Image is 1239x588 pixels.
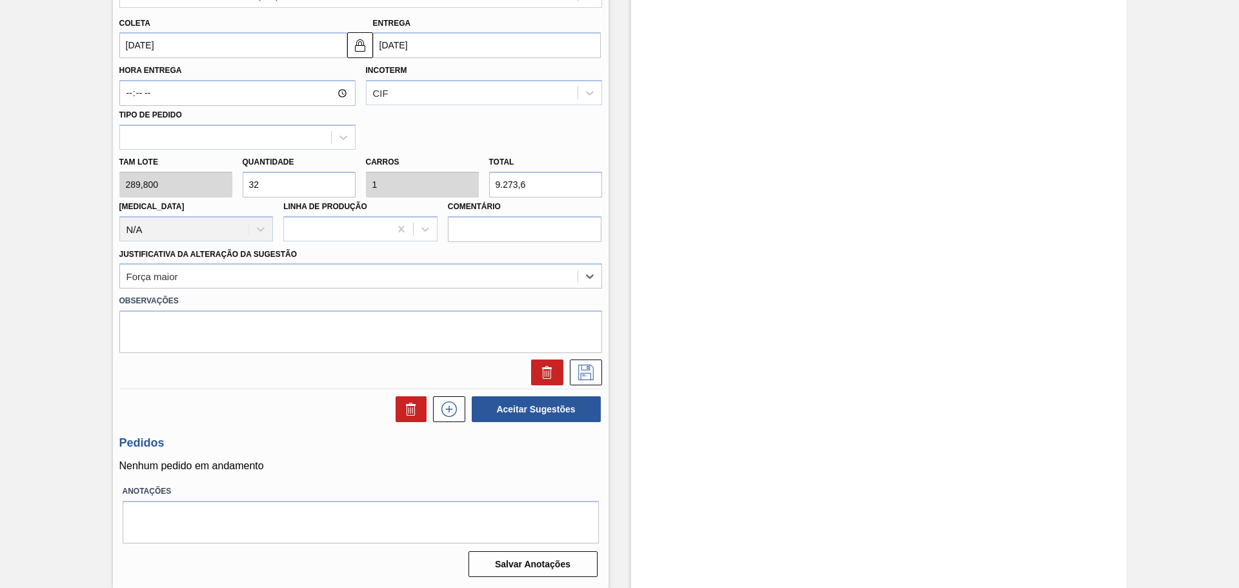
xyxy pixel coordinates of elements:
[119,153,232,172] label: Tam lote
[347,32,373,58] button: locked
[468,551,598,577] button: Salvar Anotações
[119,250,297,259] label: Justificativa da Alteração da Sugestão
[373,19,411,28] label: Entrega
[389,396,427,422] div: Excluir Sugestões
[119,292,602,310] label: Observações
[243,157,294,167] label: Quantidade
[373,88,388,99] div: CIF
[465,395,602,423] div: Aceitar Sugestões
[563,360,602,385] div: Salvar Sugestão
[427,396,465,422] div: Nova sugestão
[119,202,185,211] label: [MEDICAL_DATA]
[472,396,601,422] button: Aceitar Sugestões
[119,32,347,58] input: dd/mm/yyyy
[119,460,602,472] p: Nenhum pedido em andamento
[119,436,602,450] h3: Pedidos
[352,37,368,53] img: locked
[126,271,178,282] div: Força maior
[448,198,602,216] label: Comentário
[366,66,407,75] label: Incoterm
[283,202,367,211] label: Linha de Produção
[366,157,399,167] label: Carros
[373,32,601,58] input: dd/mm/yyyy
[119,19,150,28] label: Coleta
[119,110,182,119] label: Tipo de pedido
[119,61,356,80] label: Hora Entrega
[525,360,563,385] div: Excluir Sugestão
[489,157,514,167] label: Total
[123,482,599,501] label: Anotações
